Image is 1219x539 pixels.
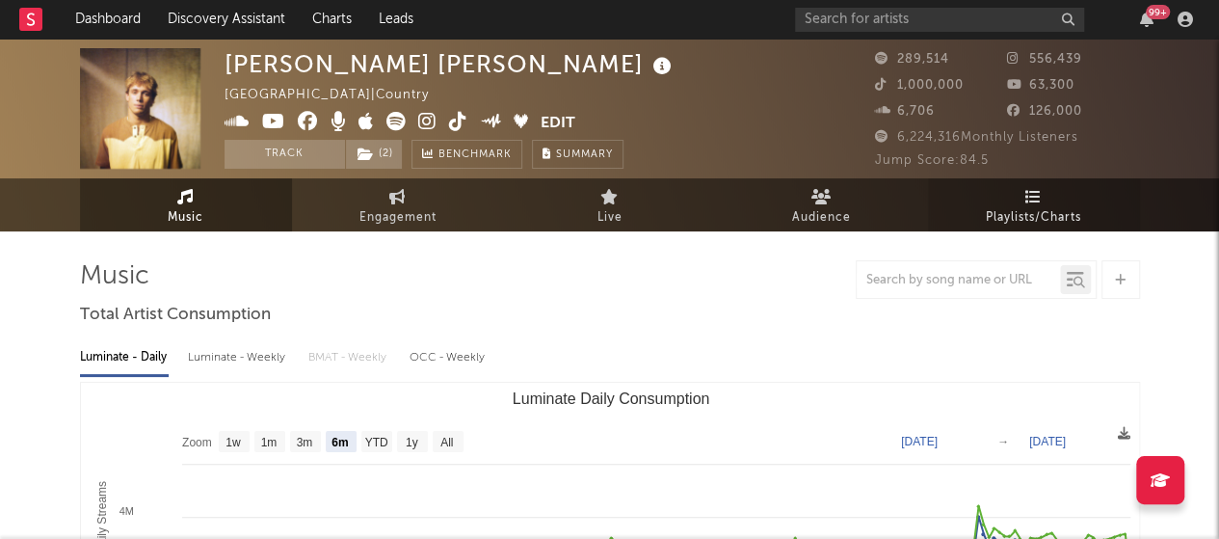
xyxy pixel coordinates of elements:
text: 1w [225,436,241,449]
a: Audience [716,178,928,231]
a: Playlists/Charts [928,178,1140,231]
div: [PERSON_NAME] [PERSON_NAME] [225,48,676,80]
button: Edit [541,112,575,136]
span: Summary [556,149,613,160]
span: Jump Score: 84.5 [875,154,989,167]
text: YTD [364,436,387,449]
span: 126,000 [1007,105,1082,118]
input: Search by song name or URL [857,273,1060,288]
span: Engagement [359,206,437,229]
div: Luminate - Weekly [188,341,289,374]
text: Luminate Daily Consumption [512,391,709,407]
text: [DATE] [901,435,938,448]
text: 1m [260,436,277,449]
span: Benchmark [438,144,512,167]
a: Live [504,178,716,231]
div: 99 + [1146,5,1170,19]
a: Engagement [292,178,504,231]
a: Benchmark [411,140,522,169]
span: 1,000,000 [875,79,964,92]
text: → [997,435,1009,448]
text: 3m [296,436,312,449]
input: Search for artists [795,8,1084,32]
text: 1y [405,436,417,449]
div: [GEOGRAPHIC_DATA] | Country [225,84,451,107]
div: Luminate - Daily [80,341,169,374]
span: 6,706 [875,105,935,118]
span: Live [597,206,623,229]
a: Music [80,178,292,231]
span: 6,224,316 Monthly Listeners [875,131,1078,144]
button: Summary [532,140,623,169]
span: 556,439 [1007,53,1082,66]
text: [DATE] [1029,435,1066,448]
button: 99+ [1140,12,1153,27]
span: 63,300 [1007,79,1074,92]
button: Track [225,140,345,169]
span: Audience [792,206,851,229]
text: 4M [119,505,133,517]
text: Zoom [182,436,212,449]
span: Total Artist Consumption [80,304,271,327]
span: Playlists/Charts [986,206,1081,229]
text: 6m [331,436,348,449]
button: (2) [346,140,402,169]
text: All [440,436,453,449]
span: Music [168,206,203,229]
div: OCC - Weekly [410,341,487,374]
span: 289,514 [875,53,949,66]
span: ( 2 ) [345,140,403,169]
